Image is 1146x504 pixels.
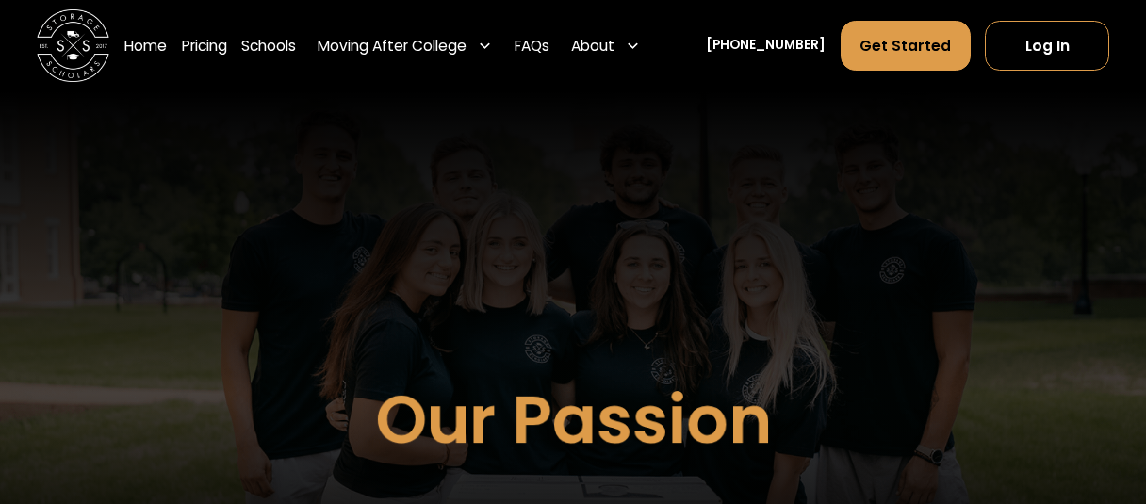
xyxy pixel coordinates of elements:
[571,35,614,57] div: About
[182,20,227,71] a: Pricing
[37,9,110,83] a: home
[375,384,772,457] h1: Our Passion
[124,20,167,71] a: Home
[37,9,110,83] img: Storage Scholars main logo
[241,20,296,71] a: Schools
[515,20,549,71] a: FAQs
[311,20,500,71] div: Moving After College
[985,21,1109,70] a: Log In
[841,21,971,70] a: Get Started
[564,20,647,71] div: About
[318,35,467,57] div: Moving After College
[706,36,826,55] a: [PHONE_NUMBER]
